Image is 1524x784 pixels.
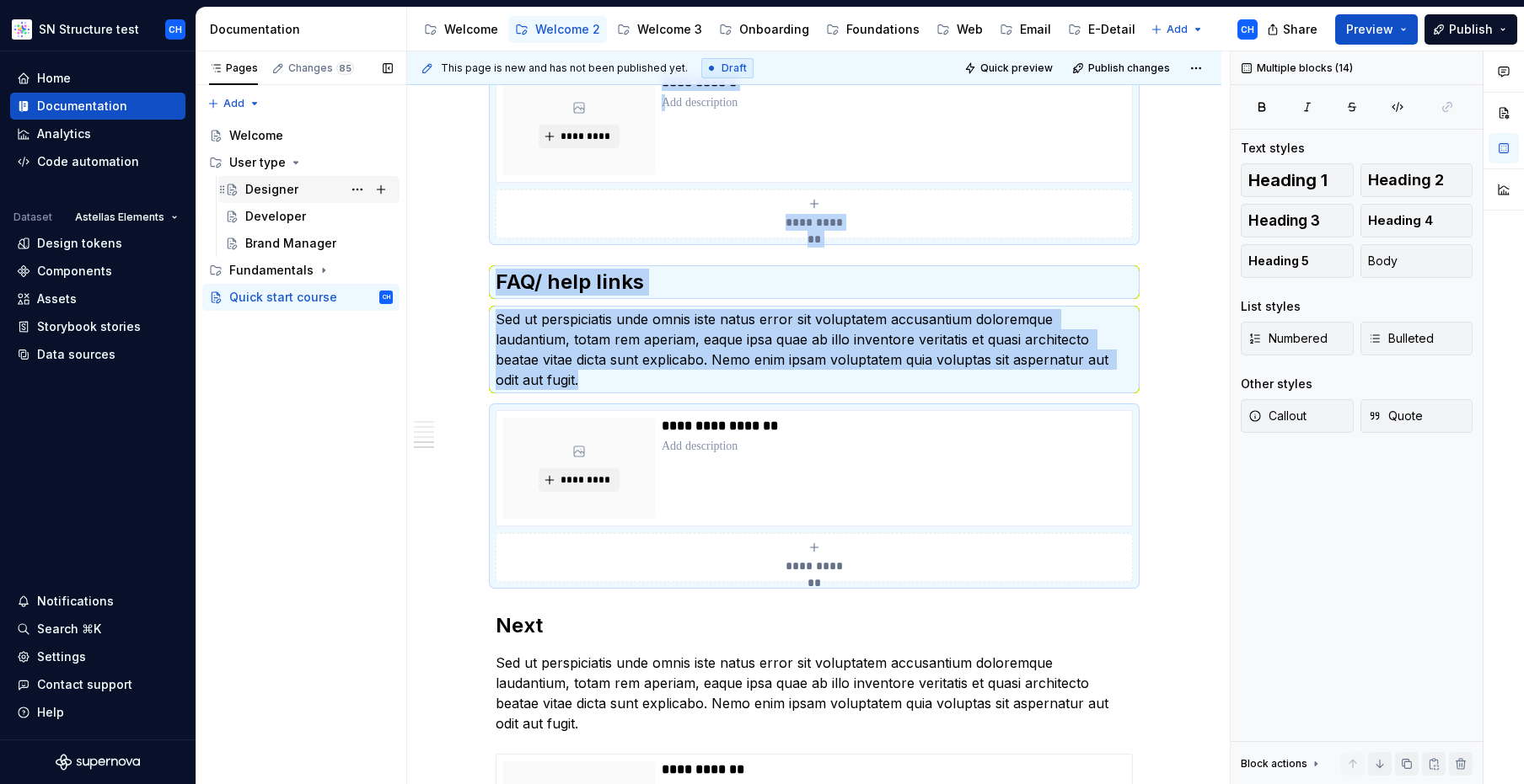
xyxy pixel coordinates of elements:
button: Quick preview [959,56,1060,80]
div: Page tree [417,13,1142,46]
a: Welcome 2 [508,16,607,43]
div: Email [1020,21,1051,38]
a: Storybook stories [10,313,185,340]
div: Text styles [1241,140,1305,157]
span: Preview [1346,21,1393,38]
span: Quote [1368,408,1423,424]
a: Email [993,16,1058,43]
div: Other styles [1241,376,1312,392]
button: Add [1146,18,1209,41]
button: Share [1258,14,1328,45]
p: Sed ut perspiciatis unde omnis iste natus error sit voluptatem accusantium doloremque laudantium,... [496,653,1133,733]
div: Components [37,263,112,280]
span: Quick preview [980,61,1053,75]
a: Assets [10,285,185,312]
div: Fundamentals [229,262,314,279]
button: Body [1360,244,1473,278]
button: Contact support [10,671,185,698]
span: Heading 3 [1248,212,1320,229]
button: Add [202,92,266,115]
div: CH [1241,23,1254,36]
div: Welcome 2 [535,21,600,38]
a: Designer [218,176,400,203]
h2: FAQ/ help links [496,269,1133,296]
button: Callout [1241,399,1354,433]
div: Help [37,704,64,721]
span: Share [1283,21,1317,38]
a: Design tokens [10,230,185,257]
div: Changes [288,61,354,75]
button: Heading 2 [1360,163,1473,197]
div: Home [37,70,71,87]
div: Assets [37,291,77,307]
span: Add [1167,23,1188,36]
button: Heading 1 [1241,163,1354,197]
p: Sed ut perspiciatis unde omnis iste natus error sit voluptatem accusantium doloremque laudantium,... [496,309,1133,390]
span: Callout [1248,408,1307,424]
div: Notifications [37,593,114,610]
a: Code automation [10,148,185,175]
button: Bulleted [1360,322,1473,355]
a: Brand Manager [218,230,400,257]
span: Astellas Elements [75,211,164,224]
span: Draft [722,61,747,75]
div: Quick start course [229,289,337,306]
div: Dataset [13,211,52,224]
div: Block actions [1241,752,1323,776]
div: Analytics [37,125,91,142]
div: List styles [1241,298,1301,315]
div: Foundations [846,21,920,38]
div: CH [383,289,390,306]
span: Publish changes [1088,61,1170,75]
div: Settings [37,648,86,665]
a: Web [930,16,990,43]
span: This page is new and has not been published yet. [441,61,688,75]
a: Developer [218,203,400,230]
span: 85 [336,61,354,75]
span: Publish [1449,21,1493,38]
div: Search ⌘K [37,621,101,637]
a: Onboarding [712,16,816,43]
div: User type [202,149,400,176]
span: Body [1368,253,1398,269]
div: Code automation [37,153,139,170]
div: Pages [209,61,258,75]
button: Heading 3 [1241,204,1354,237]
button: Numbered [1241,322,1354,355]
button: SN Structure testCH [3,11,192,47]
a: Components [10,258,185,285]
button: Search ⌘K [10,616,185,643]
button: Publish changes [1067,56,1178,80]
div: Documentation [37,98,127,115]
a: Data sources [10,341,185,368]
div: Onboarding [739,21,809,38]
div: E-Detail [1088,21,1135,38]
div: Storybook stories [37,318,141,335]
div: SN Structure test [39,21,139,38]
div: Welcome [444,21,498,38]
a: Documentation [10,93,185,120]
button: Astellas Elements [67,205,185,229]
span: Numbered [1248,330,1328,347]
div: Block actions [1241,757,1307,771]
div: Documentation [210,21,400,38]
button: Heading 4 [1360,204,1473,237]
div: Page tree [202,122,400,311]
button: Heading 5 [1241,244,1354,278]
button: Notifications [10,588,185,615]
a: Analytics [10,120,185,147]
div: Design tokens [37,235,122,252]
svg: Supernova Logo [56,754,140,771]
span: Heading 4 [1368,212,1433,229]
div: Web [957,21,983,38]
button: Help [10,699,185,726]
img: b2369ad3-f38c-46c1-b2a2-f2452fdbdcd2.png [12,19,32,40]
a: Welcome [417,16,505,43]
div: Data sources [37,346,115,363]
a: E-Detail [1061,16,1142,43]
div: User type [229,154,286,171]
button: Preview [1335,14,1418,45]
span: Heading 2 [1368,172,1444,189]
a: Home [10,65,185,92]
